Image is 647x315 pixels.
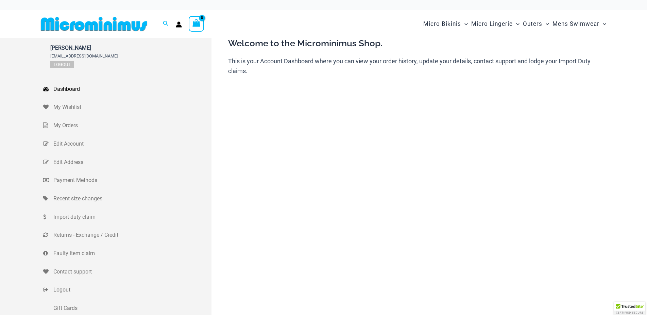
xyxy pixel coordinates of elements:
[513,15,520,33] span: Menu Toggle
[43,153,211,171] a: Edit Address
[50,53,118,59] span: [EMAIL_ADDRESS][DOMAIN_NAME]
[43,263,211,281] a: Contact support
[53,139,210,149] span: Edit Account
[43,281,211,299] a: Logout
[53,120,210,131] span: My Orders
[53,267,210,277] span: Contact support
[53,84,210,94] span: Dashboard
[163,20,169,28] a: Search icon link
[422,14,470,34] a: Micro BikinisMenu ToggleMenu Toggle
[551,14,608,34] a: Mens SwimwearMenu ToggleMenu Toggle
[53,175,210,185] span: Payment Methods
[38,16,150,32] img: MM SHOP LOGO FLAT
[471,15,513,33] span: Micro Lingerie
[43,98,211,116] a: My Wishlist
[228,56,604,76] p: This is your Account Dashboard where you can view your order history, update your details, contac...
[423,15,461,33] span: Micro Bikinis
[176,21,182,28] a: Account icon link
[53,248,210,259] span: Faulty item claim
[43,208,211,226] a: Import duty claim
[521,14,551,34] a: OutersMenu ToggleMenu Toggle
[461,15,468,33] span: Menu Toggle
[43,135,211,153] a: Edit Account
[53,212,210,222] span: Import duty claim
[50,61,74,68] a: Logout
[53,102,210,112] span: My Wishlist
[189,16,204,32] a: View Shopping Cart, empty
[523,15,542,33] span: Outers
[228,38,604,49] h3: Welcome to the Microminimus Shop.
[542,15,549,33] span: Menu Toggle
[421,13,609,35] nav: Site Navigation
[53,194,210,204] span: Recent size changes
[43,244,211,263] a: Faulty item claim
[43,226,211,244] a: Returns - Exchange / Credit
[43,171,211,189] a: Payment Methods
[43,80,211,98] a: Dashboard
[470,14,521,34] a: Micro LingerieMenu ToggleMenu Toggle
[53,303,210,313] span: Gift Cards
[43,116,211,135] a: My Orders
[614,302,645,315] div: TrustedSite Certified
[552,15,599,33] span: Mens Swimwear
[53,157,210,167] span: Edit Address
[53,230,210,240] span: Returns - Exchange / Credit
[599,15,606,33] span: Menu Toggle
[53,285,210,295] span: Logout
[50,45,118,51] span: [PERSON_NAME]
[43,189,211,208] a: Recent size changes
